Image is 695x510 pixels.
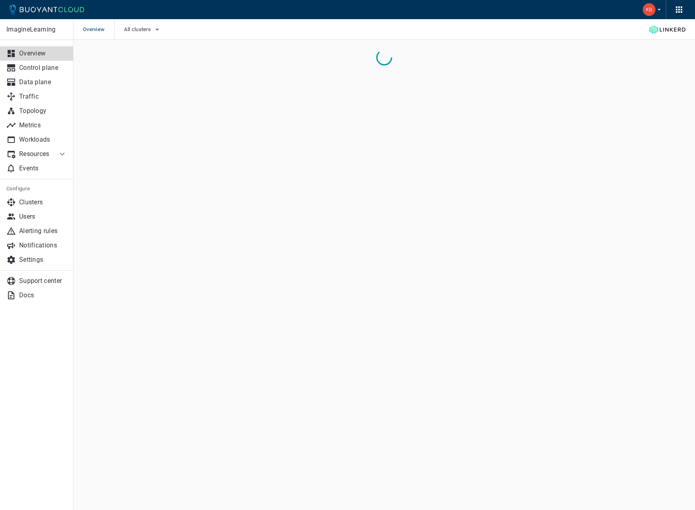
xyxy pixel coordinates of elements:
p: Workloads [19,136,67,144]
p: Users [19,213,67,221]
h5: Configure [6,186,67,192]
p: Topology [19,107,67,115]
img: Kevin Berns [643,3,656,16]
span: All clusters [124,26,152,33]
p: Notifications [19,241,67,249]
button: All clusters [124,24,162,36]
span: Overview [83,19,114,40]
p: Docs [19,291,67,299]
p: Settings [19,256,67,264]
p: Events [19,164,67,172]
p: ImagineLearning [6,26,67,34]
p: Alerting rules [19,227,67,235]
p: Support center [19,277,67,285]
p: Resources [19,150,51,158]
p: Control plane [19,64,67,72]
p: Overview [19,49,67,57]
p: Data plane [19,78,67,86]
p: Clusters [19,198,67,206]
p: Metrics [19,121,67,129]
p: Traffic [19,93,67,101]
